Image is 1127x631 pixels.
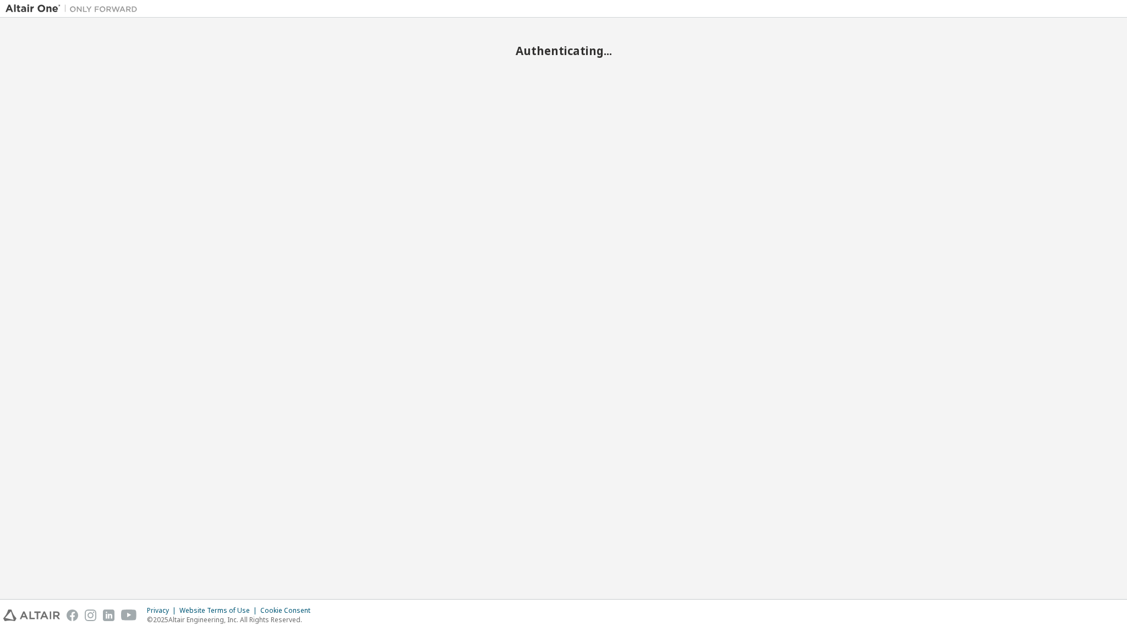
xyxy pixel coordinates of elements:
img: altair_logo.svg [3,610,60,621]
div: Website Terms of Use [179,606,260,615]
img: youtube.svg [121,610,137,621]
img: instagram.svg [85,610,96,621]
img: linkedin.svg [103,610,114,621]
img: Altair One [6,3,143,14]
img: facebook.svg [67,610,78,621]
div: Cookie Consent [260,606,317,615]
div: Privacy [147,606,179,615]
h2: Authenticating... [6,43,1121,58]
p: © 2025 Altair Engineering, Inc. All Rights Reserved. [147,615,317,624]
